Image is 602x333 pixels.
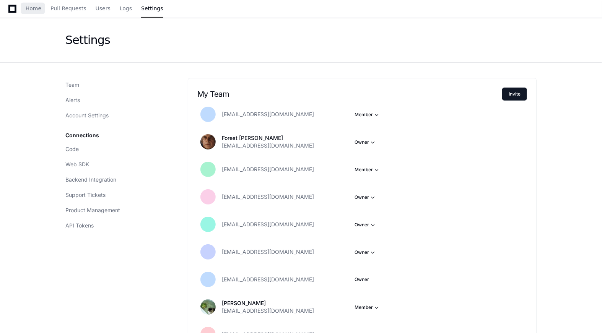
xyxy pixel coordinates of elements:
[355,111,381,119] button: Member
[65,81,79,89] span: Team
[222,193,314,201] span: [EMAIL_ADDRESS][DOMAIN_NAME]
[200,134,216,149] img: avatar
[62,173,169,187] a: Backend Integration
[65,176,116,184] span: Backend Integration
[96,6,111,11] span: Users
[222,166,314,173] span: [EMAIL_ADDRESS][DOMAIN_NAME]
[62,188,169,202] a: Support Tickets
[502,88,527,101] button: Invite
[62,142,169,156] a: Code
[62,109,169,122] a: Account Settings
[222,299,314,307] p: [PERSON_NAME]
[65,112,109,119] span: Account Settings
[355,166,381,174] button: Member
[62,203,169,217] a: Product Management
[355,221,377,229] button: Owner
[62,219,169,232] a: API Tokens
[222,110,314,118] span: [EMAIL_ADDRESS][DOMAIN_NAME]
[65,222,94,229] span: API Tokens
[65,96,80,104] span: Alerts
[222,248,314,256] span: [EMAIL_ADDRESS][DOMAIN_NAME]
[197,89,502,99] h2: My Team
[355,276,369,283] span: Owner
[65,161,89,168] span: Web SDK
[355,138,377,146] button: Owner
[355,249,377,256] button: Owner
[26,6,41,11] span: Home
[65,33,110,47] div: Settings
[222,221,314,228] span: [EMAIL_ADDRESS][DOMAIN_NAME]
[355,304,381,311] button: Member
[141,6,163,11] span: Settings
[65,191,106,199] span: Support Tickets
[62,78,169,92] a: Team
[62,158,169,171] a: Web SDK
[62,93,169,107] a: Alerts
[50,6,86,11] span: Pull Requests
[200,299,216,315] img: avatar
[222,307,314,315] span: [EMAIL_ADDRESS][DOMAIN_NAME]
[222,142,314,149] span: [EMAIL_ADDRESS][DOMAIN_NAME]
[120,6,132,11] span: Logs
[222,276,314,283] span: [EMAIL_ADDRESS][DOMAIN_NAME]
[222,134,314,142] p: Forest [PERSON_NAME]
[65,206,120,214] span: Product Management
[65,145,79,153] span: Code
[355,193,377,201] button: Owner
